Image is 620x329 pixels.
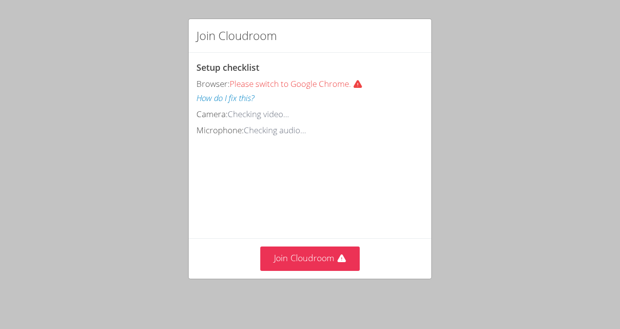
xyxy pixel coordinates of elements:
span: Browser: [196,78,230,89]
span: Camera: [196,108,228,120]
span: Checking video... [228,108,289,120]
button: How do I fix this? [196,91,254,105]
button: Join Cloudroom [260,247,360,270]
span: Microphone: [196,124,244,136]
span: Setup checklist [196,62,259,73]
span: Checking audio... [244,124,306,136]
span: Please switch to Google Chrome. [230,78,367,89]
h2: Join Cloudroom [196,27,277,44]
